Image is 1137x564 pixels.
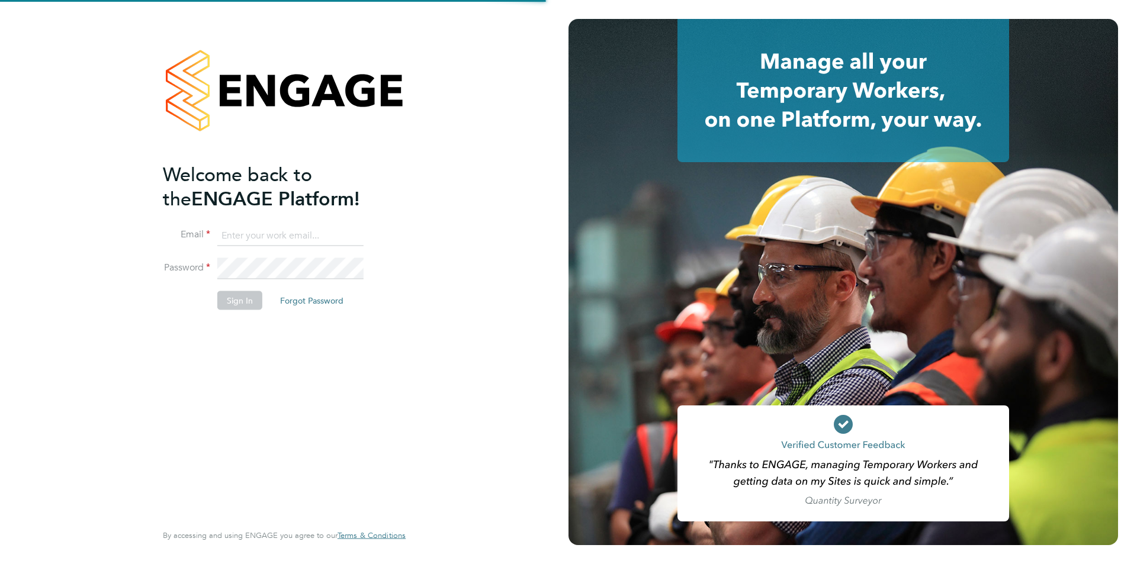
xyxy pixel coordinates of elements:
span: Welcome back to the [163,163,312,210]
a: Terms & Conditions [338,531,406,540]
label: Password [163,262,210,274]
h2: ENGAGE Platform! [163,162,394,211]
button: Forgot Password [271,291,353,310]
input: Enter your work email... [217,225,364,246]
label: Email [163,228,210,241]
button: Sign In [217,291,262,310]
span: Terms & Conditions [338,530,406,540]
span: By accessing and using ENGAGE you agree to our [163,530,406,540]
